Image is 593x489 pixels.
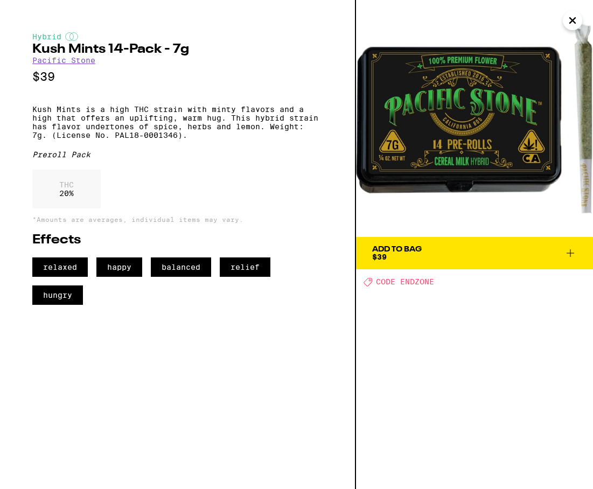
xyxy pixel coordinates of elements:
[32,105,323,139] p: Kush Mints is a high THC strain with minty flavors and a high that offers an uplifting, warm hug....
[220,257,270,277] span: relief
[563,11,582,30] button: Close
[96,257,142,277] span: happy
[32,56,95,65] a: Pacific Stone
[32,285,83,305] span: hungry
[32,170,101,208] div: 20 %
[376,278,434,287] span: CODE ENDZONE
[6,8,78,16] span: Hi. Need any help?
[372,246,422,253] div: Add To Bag
[32,32,323,41] div: Hybrid
[151,257,211,277] span: balanced
[32,150,323,159] div: Preroll Pack
[32,43,323,56] h2: Kush Mints 14-Pack - 7g
[372,253,387,261] span: $39
[356,237,593,269] button: Add To Bag$39
[32,234,323,247] h2: Effects
[32,70,323,83] p: $39
[59,180,74,189] p: THC
[65,32,78,41] img: hybridColor.svg
[32,216,323,223] p: *Amounts are averages, individual items may vary.
[32,257,88,277] span: relaxed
